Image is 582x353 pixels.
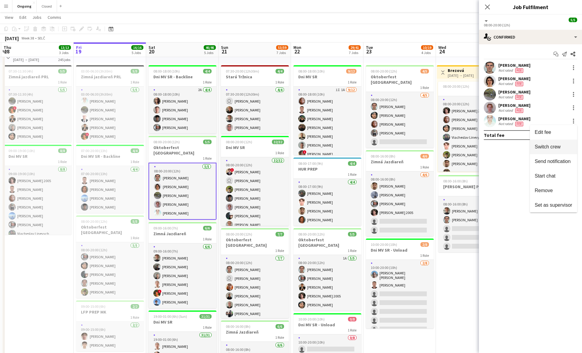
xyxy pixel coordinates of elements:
span: Send notification [535,159,570,164]
span: Set as supervisor [535,202,572,208]
button: Edit fee [530,125,577,140]
button: Remove [530,183,577,198]
span: Edit fee [535,130,551,135]
button: Switch crew [530,140,577,154]
button: Set as supervisor [530,198,577,212]
span: Switch crew [535,144,560,149]
span: Start chat [535,173,555,178]
span: Remove [535,188,553,193]
button: Send notification [530,154,577,169]
button: Start chat [530,169,577,183]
